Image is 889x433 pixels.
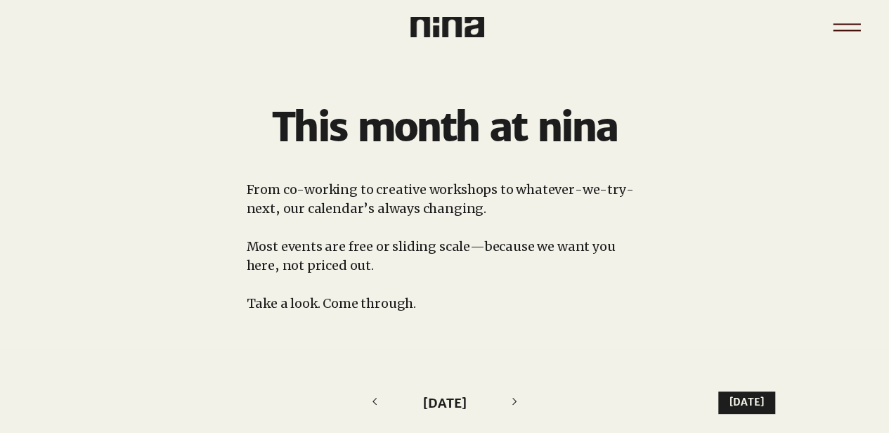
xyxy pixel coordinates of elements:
[272,103,616,152] span: This month at nina
[410,17,484,37] img: Nina Logo CMYK_Charcoal.png
[825,6,868,49] nav: Site
[825,6,868,49] button: Menu
[365,392,384,414] button: Previous month
[247,295,416,311] span: Take a look. Come through.
[384,394,505,413] div: [DATE]
[718,392,775,414] button: [DATE]
[505,392,524,414] button: Next month
[247,238,616,273] span: Most events are free or sliding scale—because we want you here, not priced out.
[247,181,634,216] span: From co-working to creative workshops to whatever-we-try-next, our calendar’s always changing.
